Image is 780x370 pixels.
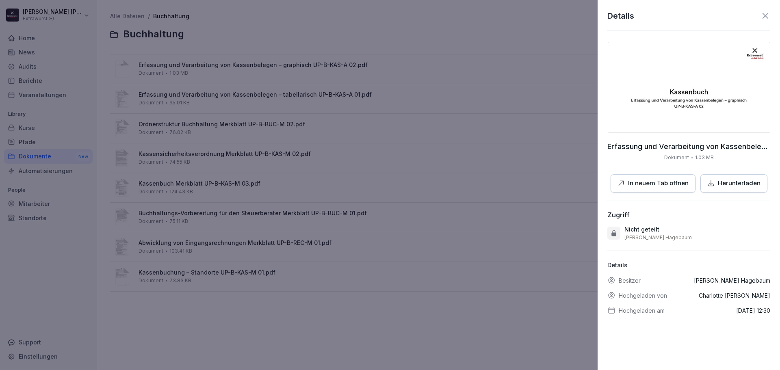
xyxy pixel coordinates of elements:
p: [PERSON_NAME] Hagebaum [624,234,692,241]
p: 1.03 MB [695,154,714,161]
p: Erfassung und Verarbeitung von Kassenbelegen – graphisch UP-B-KAS-A 02.pdf [607,143,770,151]
p: Dokument [664,154,689,161]
p: Details [607,10,634,22]
div: Zugriff [607,211,630,219]
p: Charlotte [PERSON_NAME] [699,291,770,300]
button: Herunterladen [700,174,767,193]
p: Besitzer [619,276,641,285]
p: Hochgeladen von [619,291,667,300]
button: In neuem Tab öffnen [611,174,695,193]
p: Details [607,261,770,270]
p: In neuem Tab öffnen [628,179,689,188]
p: [DATE] 12:30 [736,306,770,315]
img: thumbnail [608,42,770,133]
p: Nicht geteilt [624,225,659,234]
p: Herunterladen [718,179,760,188]
p: Hochgeladen am [619,306,665,315]
p: [PERSON_NAME] Hagebaum [694,276,770,285]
